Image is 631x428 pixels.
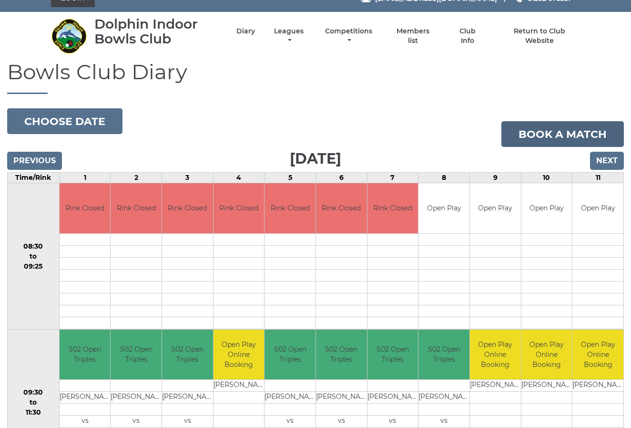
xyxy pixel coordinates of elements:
td: Open Play [418,183,469,233]
td: 10 [521,173,572,183]
td: [PERSON_NAME] [214,380,265,392]
td: 8 [418,173,470,183]
a: Leagues [272,27,306,45]
td: [PERSON_NAME] [316,392,367,404]
td: [PERSON_NAME] [470,380,521,392]
input: Next [590,152,624,170]
td: vs [111,416,162,428]
td: S02 Open Triples [418,330,469,380]
h1: Bowls Club Diary [7,60,624,94]
td: Rink Closed [162,183,213,233]
img: Dolphin Indoor Bowls Club [51,18,87,54]
td: vs [367,416,418,428]
td: [PERSON_NAME] [162,392,213,404]
td: S02 Open Triples [265,330,315,380]
input: Previous [7,152,62,170]
td: [PERSON_NAME] [572,380,623,392]
td: [PERSON_NAME] [265,392,315,404]
td: 7 [367,173,418,183]
td: 11 [572,173,624,183]
td: Open Play [470,183,521,233]
td: Rink Closed [367,183,418,233]
td: [PERSON_NAME] [521,380,572,392]
div: Dolphin Indoor Bowls Club [94,17,220,46]
td: 1 [59,173,111,183]
td: Rink Closed [214,183,265,233]
a: Return to Club Website [499,27,580,45]
td: Time/Rink [8,173,60,183]
td: Open Play Online Booking [572,330,623,380]
td: S02 Open Triples [111,330,162,380]
button: Choose date [7,108,122,134]
td: vs [265,416,315,428]
td: 2 [111,173,162,183]
td: S02 Open Triples [316,330,367,380]
td: Rink Closed [60,183,111,233]
td: [PERSON_NAME] [60,392,111,404]
td: vs [316,416,367,428]
td: [PERSON_NAME] [111,392,162,404]
td: Open Play [572,183,623,233]
td: 4 [213,173,265,183]
td: Open Play [521,183,572,233]
td: vs [60,416,111,428]
td: Open Play Online Booking [521,330,572,380]
a: Members list [391,27,435,45]
td: S02 Open Triples [162,330,213,380]
td: vs [162,416,213,428]
a: Diary [236,27,255,36]
td: 5 [265,173,316,183]
a: Club Info [452,27,483,45]
td: S02 Open Triples [60,330,111,380]
td: 9 [469,173,521,183]
td: Open Play Online Booking [214,330,265,380]
td: 6 [315,173,367,183]
td: [PERSON_NAME] [418,392,469,404]
td: Rink Closed [265,183,315,233]
a: Competitions [323,27,375,45]
td: Rink Closed [111,183,162,233]
td: S02 Open Triples [367,330,418,380]
td: 3 [162,173,214,183]
td: Open Play Online Booking [470,330,521,380]
td: Rink Closed [316,183,367,233]
td: [PERSON_NAME] [367,392,418,404]
td: 08:30 to 09:25 [8,183,60,330]
td: vs [418,416,469,428]
a: Book a match [501,121,624,147]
